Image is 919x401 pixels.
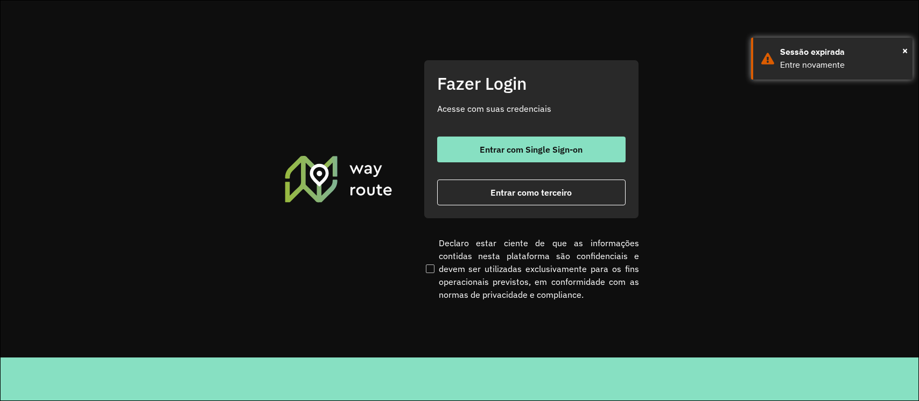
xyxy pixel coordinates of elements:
[424,237,639,301] label: Declaro estar ciente de que as informações contidas nesta plataforma são confidenciais e devem se...
[780,59,904,71] div: Entre novamente
[437,137,626,162] button: button
[437,73,626,94] h2: Fazer Login
[780,46,904,59] div: Sessão expirada
[902,42,908,59] span: ×
[437,180,626,205] button: button
[490,188,572,197] span: Entrar como terceiro
[480,145,583,154] span: Entrar com Single Sign-on
[283,154,394,204] img: Roteirizador AmbevTech
[437,102,626,115] p: Acesse com suas credenciais
[902,42,908,59] button: Close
